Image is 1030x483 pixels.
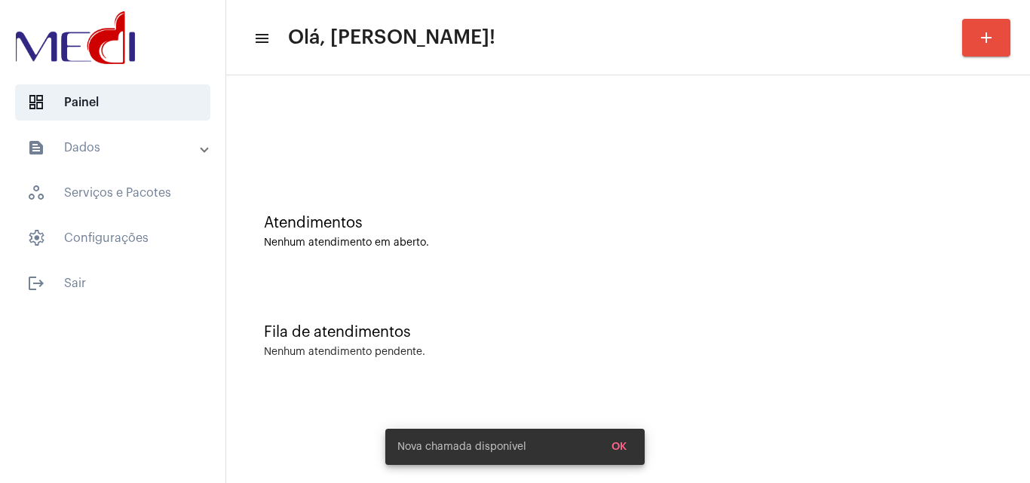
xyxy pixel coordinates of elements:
[15,220,210,256] span: Configurações
[9,130,225,166] mat-expansion-panel-header: sidenav iconDados
[12,8,139,68] img: d3a1b5fa-500b-b90f-5a1c-719c20e9830b.png
[264,324,992,341] div: Fila de atendimentos
[264,215,992,231] div: Atendimentos
[599,433,639,460] button: OK
[27,139,45,157] mat-icon: sidenav icon
[27,93,45,112] span: sidenav icon
[977,29,995,47] mat-icon: add
[264,237,992,249] div: Nenhum atendimento em aberto.
[27,229,45,247] span: sidenav icon
[397,439,526,454] span: Nova chamada disponível
[15,84,210,121] span: Painel
[27,139,201,157] mat-panel-title: Dados
[15,265,210,301] span: Sair
[288,26,495,50] span: Olá, [PERSON_NAME]!
[15,175,210,211] span: Serviços e Pacotes
[253,29,268,47] mat-icon: sidenav icon
[612,442,627,452] span: OK
[264,347,425,358] div: Nenhum atendimento pendente.
[27,184,45,202] span: sidenav icon
[27,274,45,292] mat-icon: sidenav icon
